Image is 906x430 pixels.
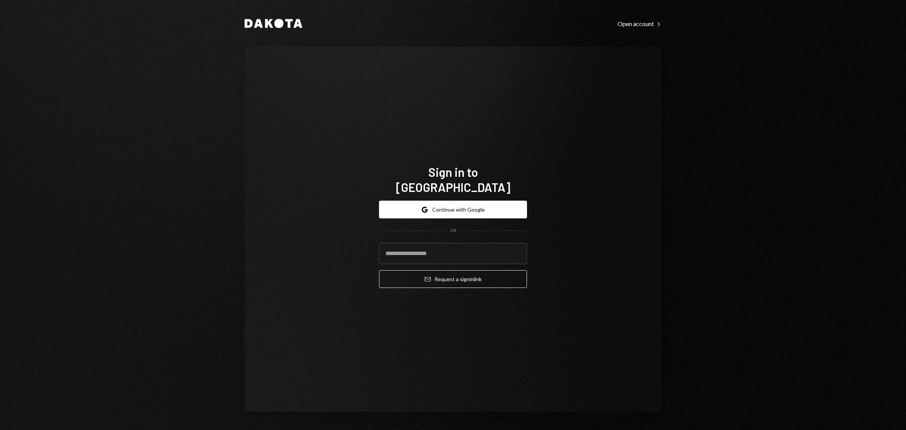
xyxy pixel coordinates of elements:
button: Continue with Google [379,201,527,218]
div: Open account [618,20,661,28]
div: OR [450,227,456,234]
button: Request a signinlink [379,270,527,288]
h1: Sign in to [GEOGRAPHIC_DATA] [379,164,527,195]
a: Open account [618,19,661,28]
